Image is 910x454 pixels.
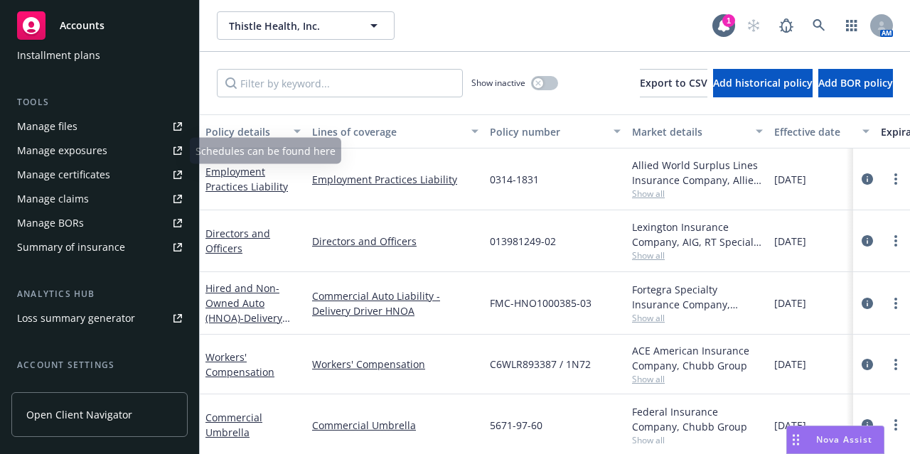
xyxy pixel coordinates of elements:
span: [DATE] [774,234,806,249]
button: Add BOR policy [818,69,893,97]
button: Policy details [200,114,306,148]
a: Summary of insurance [11,236,188,259]
div: Manage files [17,115,77,138]
a: Hired and Non-Owned Auto (HNOA) [205,281,282,340]
a: Directors and Officers [312,234,478,249]
div: 1 [722,14,735,27]
div: Tools [11,95,188,109]
div: Fortegra Specialty Insurance Company, Fortegra Specialty Insurance Company, RT Specialty Insuranc... [632,282,763,312]
button: Add historical policy [713,69,813,97]
span: Open Client Navigator [26,407,132,422]
div: Policy details [205,124,285,139]
a: Report a Bug [772,11,801,40]
div: Lines of coverage [312,124,463,139]
div: Drag to move [787,426,805,453]
span: Nova Assist [816,433,872,445]
div: Manage BORs [17,212,84,234]
div: Effective date [774,124,854,139]
div: Policy number [490,124,605,139]
span: Show all [632,249,763,261]
div: Service team [17,378,78,401]
a: Service team [11,378,188,401]
span: [DATE] [774,172,806,187]
span: [DATE] [774,357,806,372]
div: Allied World Surplus Lines Insurance Company, Allied World Assurance Company (AWAC), RT Specialty... [632,158,763,188]
a: Commercial Umbrella [312,418,478,433]
button: Nova Assist [786,426,884,454]
a: circleInformation [859,416,876,433]
a: Manage claims [11,188,188,210]
span: Add historical policy [713,76,813,90]
div: Account settings [11,358,188,372]
span: 5671-97-60 [490,418,542,433]
a: more [887,171,904,188]
a: Start snowing [739,11,768,40]
a: more [887,416,904,433]
div: Loss summary generator [17,307,135,330]
div: ACE American Insurance Company, Chubb Group [632,343,763,373]
button: Market details [626,114,769,148]
a: circleInformation [859,295,876,312]
a: circleInformation [859,171,876,188]
button: Export to CSV [640,69,707,97]
a: Accounts [11,6,188,45]
div: Federal Insurance Company, Chubb Group [632,404,763,434]
div: Analytics hub [11,287,188,301]
div: Summary of insurance [17,236,125,259]
span: Export to CSV [640,76,707,90]
button: Lines of coverage [306,114,484,148]
span: Add BOR policy [818,76,893,90]
span: Show all [632,373,763,385]
div: Lexington Insurance Company, AIG, RT Specialty Insurance Services, LLC (RSG Specialty, LLC) [632,220,763,249]
a: more [887,295,904,312]
a: Workers' Compensation [205,350,274,379]
span: Show all [632,434,763,446]
a: Manage files [11,115,188,138]
div: Manage exposures [17,139,107,162]
a: circleInformation [859,356,876,373]
input: Filter by keyword... [217,69,463,97]
a: Employment Practices Liability [312,172,478,187]
a: more [887,232,904,249]
button: Thistle Health, Inc. [217,11,395,40]
a: Loss summary generator [11,307,188,330]
span: Show all [632,188,763,200]
div: Market details [632,124,747,139]
span: FMC-HNO1000385-03 [490,296,591,310]
div: Manage claims [17,188,89,210]
a: Manage BORs [11,212,188,234]
a: circleInformation [859,232,876,249]
a: Manage certificates [11,163,188,186]
span: Show all [632,312,763,324]
span: [DATE] [774,418,806,433]
span: - Delivery Driver HNOA [205,311,290,340]
button: Effective date [769,114,875,148]
a: more [887,356,904,373]
div: Manage certificates [17,163,110,186]
span: 013981249-02 [490,234,556,249]
a: Employment Practices Liability [205,165,288,193]
span: C6WLR893387 / 1N72 [490,357,591,372]
button: Policy number [484,114,626,148]
a: Manage exposures [11,139,188,162]
a: Commercial Auto Liability - Delivery Driver HNOA [312,288,478,318]
a: Commercial Umbrella [205,411,262,439]
span: Show inactive [471,77,525,89]
a: Workers' Compensation [312,357,478,372]
span: Thistle Health, Inc. [229,18,352,33]
div: Installment plans [17,44,100,67]
a: Directors and Officers [205,227,270,255]
span: Accounts [60,20,105,31]
span: [DATE] [774,296,806,310]
span: 0314-1831 [490,172,539,187]
a: Switch app [837,11,866,40]
a: Search [805,11,833,40]
a: Installment plans [11,44,188,67]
